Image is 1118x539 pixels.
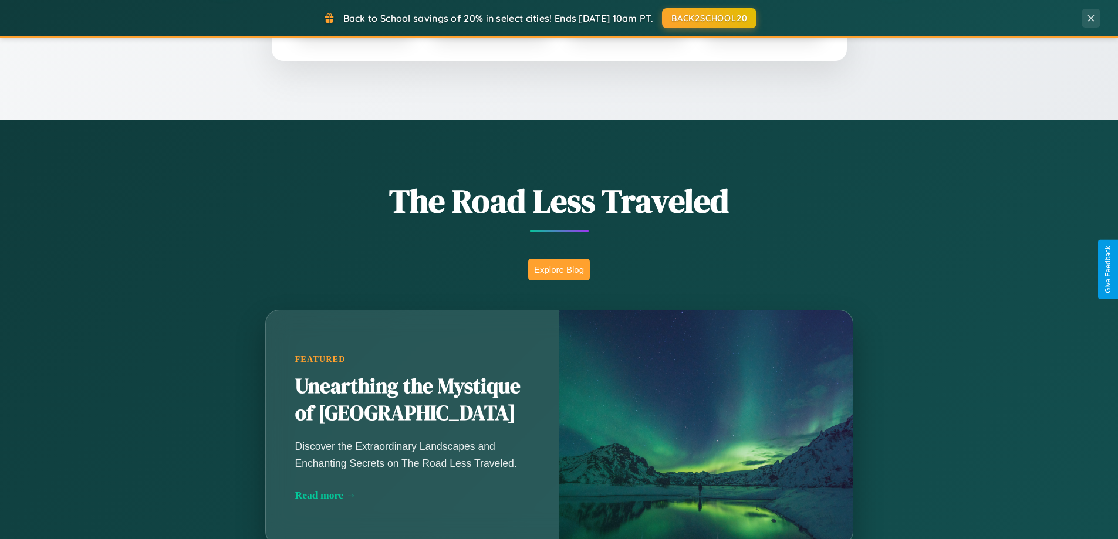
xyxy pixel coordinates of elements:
[295,373,530,427] h2: Unearthing the Mystique of [GEOGRAPHIC_DATA]
[295,489,530,501] div: Read more →
[343,12,653,24] span: Back to School savings of 20% in select cities! Ends [DATE] 10am PT.
[295,438,530,471] p: Discover the Extraordinary Landscapes and Enchanting Secrets on The Road Less Traveled.
[528,259,590,280] button: Explore Blog
[207,178,911,223] h1: The Road Less Traveled
[1104,246,1112,293] div: Give Feedback
[662,8,756,28] button: BACK2SCHOOL20
[295,354,530,364] div: Featured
